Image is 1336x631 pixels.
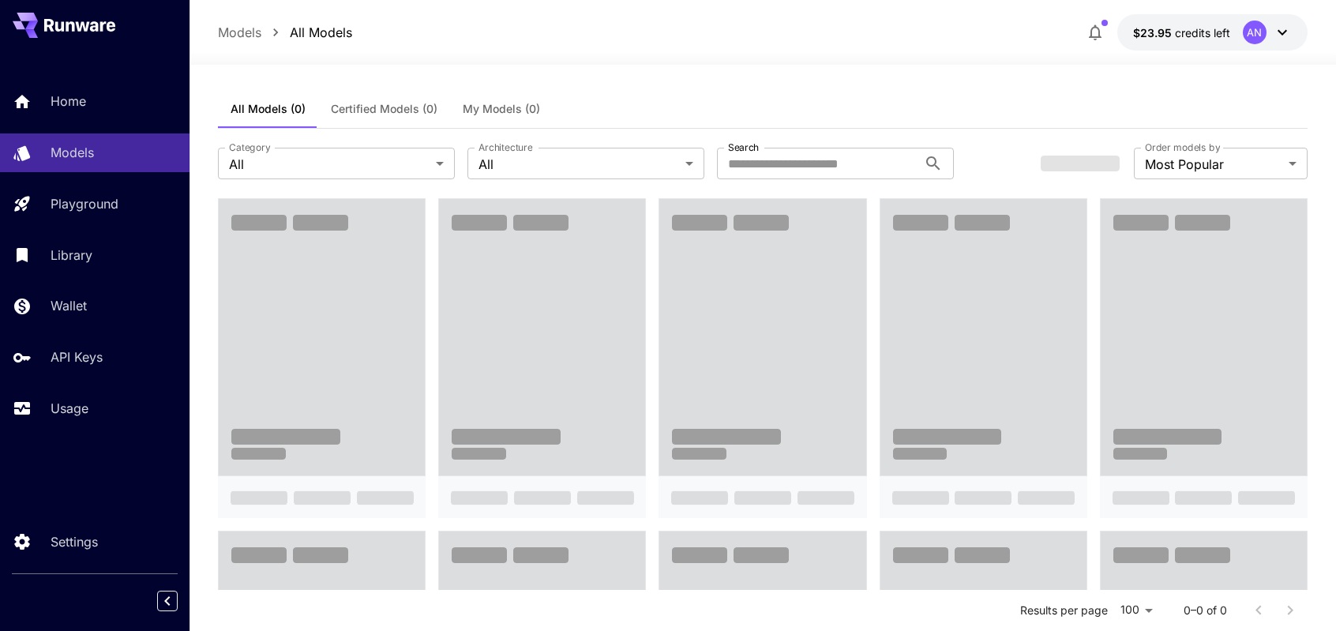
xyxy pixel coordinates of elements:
span: Certified Models (0) [331,102,437,116]
span: All [229,155,430,174]
p: Models [51,143,94,162]
a: All Models [290,23,352,42]
button: $23.95232AN [1117,14,1308,51]
span: Most Popular [1145,155,1282,174]
div: AN [1243,21,1267,44]
div: $23.95232 [1133,24,1230,41]
p: Results per page [1020,603,1108,618]
div: Collapse sidebar [169,587,190,615]
span: credits left [1175,26,1230,39]
label: Architecture [478,141,532,154]
p: Wallet [51,296,87,315]
p: Playground [51,194,118,213]
a: Models [218,23,261,42]
label: Order models by [1145,141,1220,154]
span: $23.95 [1133,26,1175,39]
button: Collapse sidebar [157,591,178,611]
span: My Models (0) [463,102,540,116]
label: Category [229,141,271,154]
p: Usage [51,399,88,418]
span: All [478,155,679,174]
p: Home [51,92,86,111]
nav: breadcrumb [218,23,352,42]
p: 0–0 of 0 [1184,603,1227,618]
div: 100 [1114,599,1158,622]
p: Settings [51,532,98,551]
p: API Keys [51,347,103,366]
label: Search [728,141,759,154]
p: Library [51,246,92,265]
span: All Models (0) [231,102,306,116]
